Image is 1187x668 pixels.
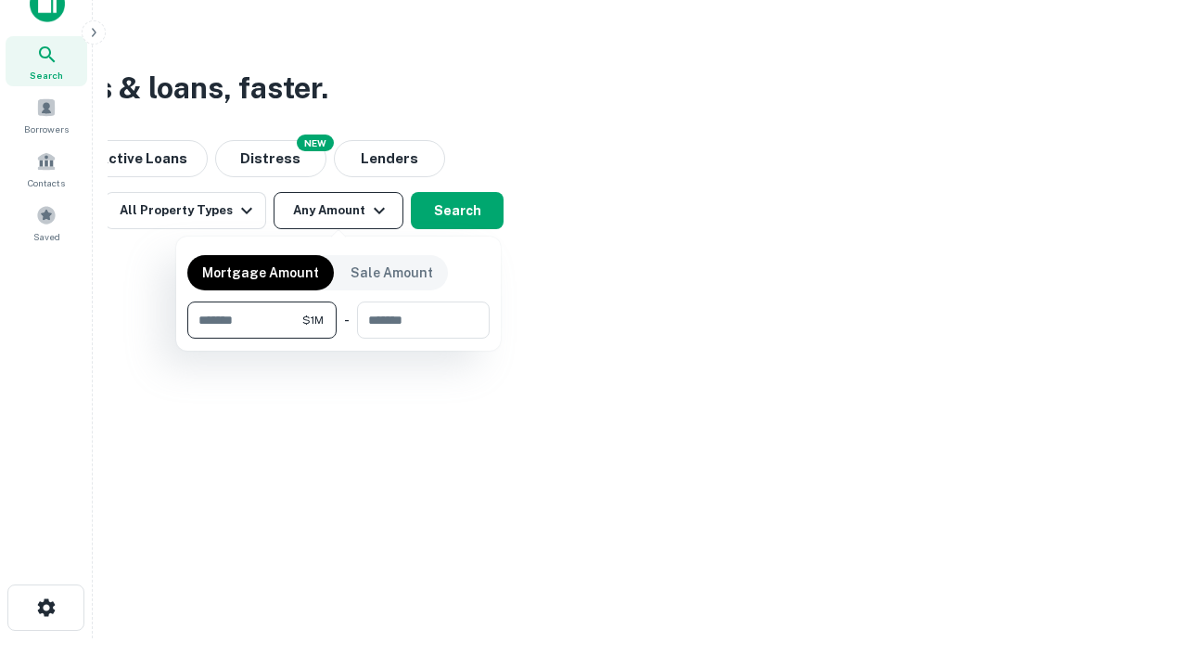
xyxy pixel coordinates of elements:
iframe: Chat Widget [1094,520,1187,609]
p: Mortgage Amount [202,263,319,283]
div: - [344,302,350,339]
span: $1M [302,312,324,328]
p: Sale Amount [351,263,433,283]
